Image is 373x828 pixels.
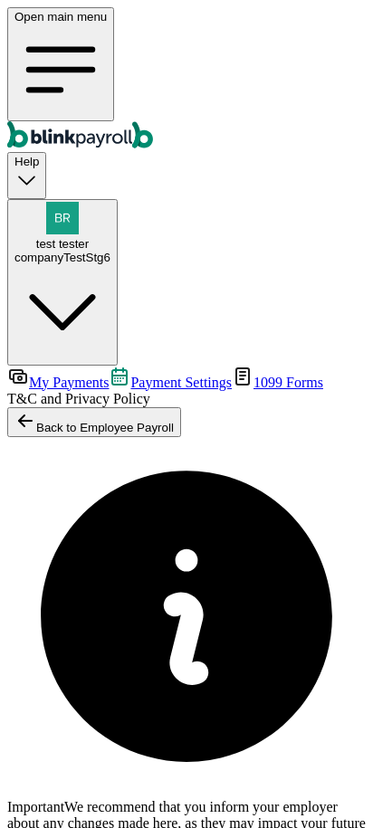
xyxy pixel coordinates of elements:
[7,407,181,437] button: Back to Employee Payroll
[36,421,174,434] span: Back to Employee Payroll
[14,10,107,24] span: Open main menu
[14,155,39,168] span: Help
[65,391,150,406] span: Privacy Policy
[14,251,110,264] div: companyTestStg6
[232,375,323,390] a: 1099 Forms
[7,7,114,121] button: Open main menu
[7,391,150,406] span: and
[7,199,118,366] button: test testercompanyTestStg6
[36,237,90,251] span: test tester
[253,375,323,390] span: 1099 Forms
[7,375,109,390] a: My Payments
[282,741,373,828] iframe: Chat Widget
[130,375,232,390] span: Payment Settings
[29,375,109,390] span: My Payments
[7,152,46,198] button: Help
[7,7,366,152] nav: Global
[7,799,64,814] span: Important
[7,366,366,407] nav: Team Member Portal Sidebar
[7,391,37,406] span: T&C
[109,375,232,390] a: Payment Settings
